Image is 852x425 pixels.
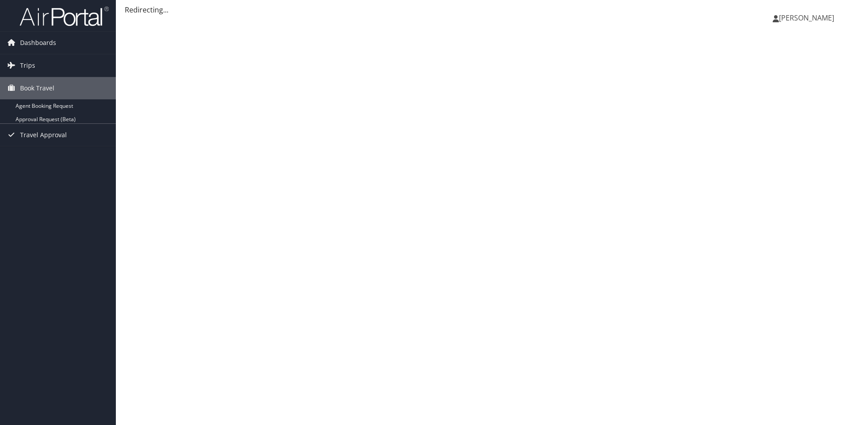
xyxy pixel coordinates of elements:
[20,124,67,146] span: Travel Approval
[20,32,56,54] span: Dashboards
[125,4,843,15] div: Redirecting...
[773,4,843,31] a: [PERSON_NAME]
[779,13,834,23] span: [PERSON_NAME]
[20,6,109,27] img: airportal-logo.png
[20,54,35,77] span: Trips
[20,77,54,99] span: Book Travel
